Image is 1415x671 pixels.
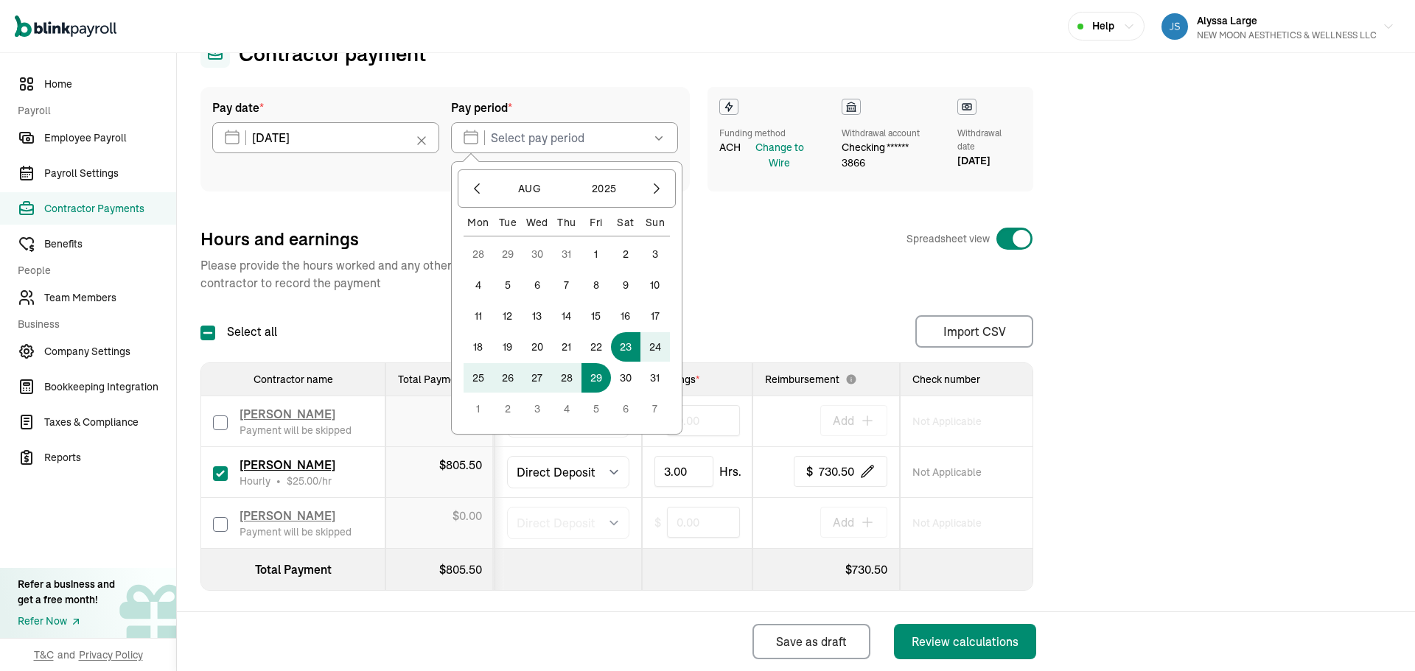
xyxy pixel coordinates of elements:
[446,562,482,577] span: 805.50
[912,633,1019,650] div: Review calculations
[212,99,264,116] span: Pay date
[254,373,333,386] span: Contractor name
[523,301,552,331] button: 13
[79,647,143,662] span: Privacy Policy
[611,394,640,424] button: 6
[852,562,887,577] span: 730.50
[569,175,640,203] button: 2025
[240,407,335,421] span: [PERSON_NAME]
[15,5,116,48] nav: Global
[581,363,611,393] button: 29
[493,363,523,393] button: 26
[765,372,887,387] span: Reimbursement
[640,301,670,331] button: 17
[640,270,670,300] button: 10
[915,315,1033,348] button: Import CSV
[794,456,887,487] button: $ 730.50
[667,405,740,436] input: 0.00
[493,215,523,230] div: Tue
[464,363,493,393] button: 25
[719,140,741,171] span: ACH
[459,508,482,523] span: 0.00
[240,524,352,539] div: Payment will be skipped
[776,633,847,650] div: Save as draft
[719,127,818,140] div: Funding method
[44,166,176,181] span: Payroll Settings
[765,561,887,578] div: $
[44,379,176,395] span: Bookkeeping Integration
[581,301,611,331] button: 15
[912,465,982,479] span: Not Applicable
[240,408,335,421] a: [PERSON_NAME]
[523,239,552,269] button: 30
[239,38,426,69] h1: Contractor payment
[581,215,611,230] div: Fri
[493,270,523,300] button: 5
[213,561,373,578] div: Total Payment
[552,215,581,230] div: Thu
[912,414,982,429] span: Not Applicable
[493,394,523,424] button: 2
[1341,600,1415,671] iframe: Chat Widget
[240,510,335,523] a: [PERSON_NAME]
[523,215,552,230] div: Wed
[276,474,281,488] span: •
[398,372,482,387] div: Total Payment
[744,140,815,171] button: Change to Wire
[200,323,277,340] label: Select all
[451,99,512,116] span: Pay period
[44,201,176,217] span: Contractor Payments
[581,239,611,269] button: 1
[640,363,670,393] button: 31
[464,301,493,331] button: 11
[611,363,640,393] button: 30
[581,332,611,362] button: 22
[18,614,115,629] a: Refer Now
[398,561,482,578] div: $
[654,456,713,487] input: 0.00
[446,457,482,472] span: 805.50
[906,231,990,246] span: Spreadsheet view
[611,215,640,230] div: Sat
[1156,8,1400,45] button: Alyssa LargeNEW MOON AESTHETICS & WELLNESS LLC
[912,372,1021,387] div: Check number
[820,507,887,538] button: Add
[667,507,740,538] input: 0.00
[552,301,581,331] button: 14
[842,127,934,140] div: Withdrawal account
[581,394,611,424] button: 5
[611,332,640,362] button: 23
[552,363,581,393] button: 28
[640,394,670,424] button: 7
[552,239,581,269] button: 31
[44,344,176,359] span: Company Settings
[1197,14,1257,27] span: Alyssa Large
[44,450,176,466] span: Reports
[640,239,670,269] button: 3
[552,394,581,424] button: 4
[493,301,523,331] button: 12
[44,236,176,252] span: Benefits
[957,127,1021,153] div: Withdrawal date
[719,463,741,480] span: Hrs.
[44,290,176,306] span: Team Members
[240,508,335,523] span: [PERSON_NAME]
[293,474,318,488] span: 25.00
[464,215,493,230] div: Mon
[523,332,552,362] button: 20
[1197,29,1377,42] div: NEW MOON AESTHETICS & WELLNESS LLC
[18,103,167,119] span: Payroll
[493,332,523,362] button: 19
[18,317,167,332] span: Business
[439,456,482,474] div: $
[18,577,115,608] div: Refer a business and get a free month!
[552,270,581,300] button: 7
[240,474,270,488] span: Hourly
[611,239,640,269] button: 2
[894,624,1036,659] button: Review calculations
[44,415,176,430] span: Taxes & Compliance
[752,624,870,659] button: Save as draft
